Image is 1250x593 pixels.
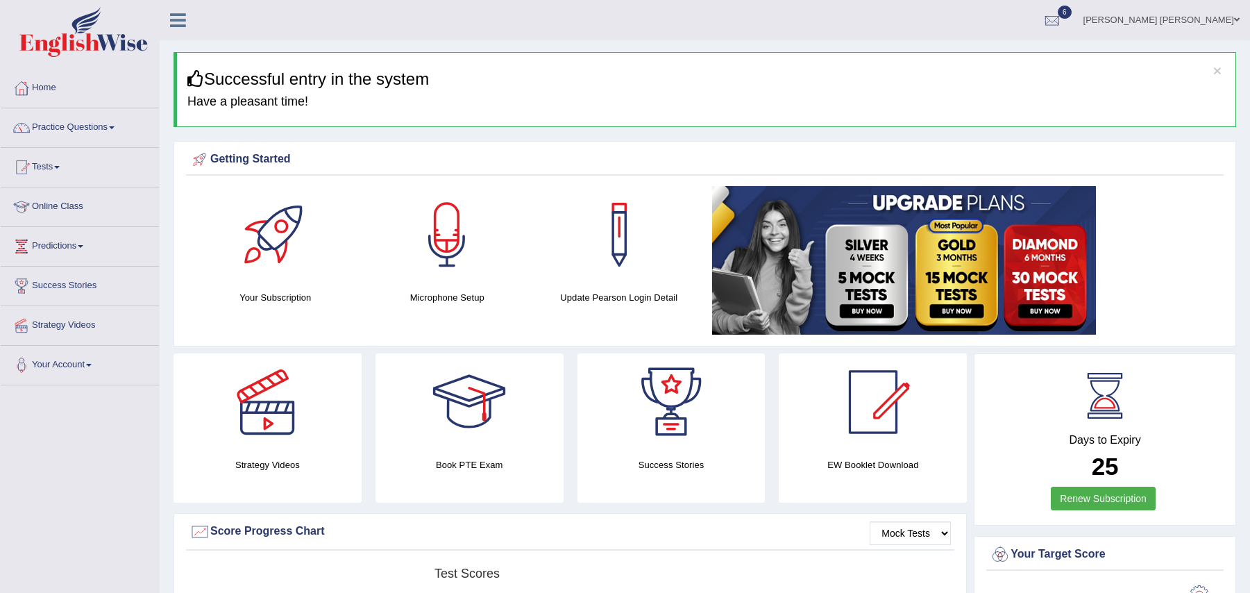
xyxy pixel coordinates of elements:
[1051,487,1156,510] a: Renew Subscription
[1,267,159,301] a: Success Stories
[189,521,951,542] div: Score Progress Chart
[187,70,1225,88] h3: Successful entry in the system
[1092,453,1119,480] b: 25
[369,290,527,305] h4: Microphone Setup
[1,306,159,341] a: Strategy Videos
[196,290,355,305] h4: Your Subscription
[540,290,698,305] h4: Update Pearson Login Detail
[1,69,159,103] a: Home
[1,187,159,222] a: Online Class
[990,434,1220,446] h4: Days to Expiry
[187,95,1225,109] h4: Have a pleasant time!
[1,346,159,381] a: Your Account
[712,186,1096,335] img: small5.jpg
[189,149,1220,170] div: Getting Started
[1,108,159,143] a: Practice Questions
[375,458,564,472] h4: Book PTE Exam
[779,458,967,472] h4: EW Booklet Download
[577,458,766,472] h4: Success Stories
[1058,6,1072,19] span: 6
[434,567,500,581] tspan: Test scores
[990,544,1220,565] div: Your Target Score
[1,227,159,262] a: Predictions
[1213,63,1222,78] button: ×
[174,458,362,472] h4: Strategy Videos
[1,148,159,183] a: Tests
